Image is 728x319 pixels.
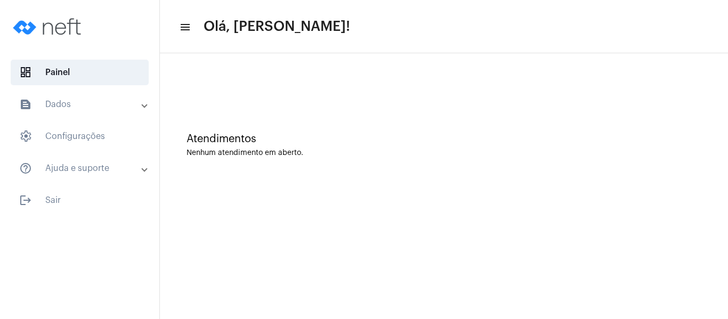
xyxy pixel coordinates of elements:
[179,21,190,34] mat-icon: sidenav icon
[19,98,142,111] mat-panel-title: Dados
[19,66,32,79] span: sidenav icon
[204,18,350,35] span: Olá, [PERSON_NAME]!
[187,133,701,145] div: Atendimentos
[11,60,149,85] span: Painel
[6,156,159,181] mat-expansion-panel-header: sidenav iconAjuda e suporte
[6,92,159,117] mat-expansion-panel-header: sidenav iconDados
[187,149,701,157] div: Nenhum atendimento em aberto.
[19,194,32,207] mat-icon: sidenav icon
[19,130,32,143] span: sidenav icon
[19,98,32,111] mat-icon: sidenav icon
[11,124,149,149] span: Configurações
[19,162,32,175] mat-icon: sidenav icon
[19,162,142,175] mat-panel-title: Ajuda e suporte
[11,187,149,213] span: Sair
[9,5,88,48] img: logo-neft-novo-2.png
